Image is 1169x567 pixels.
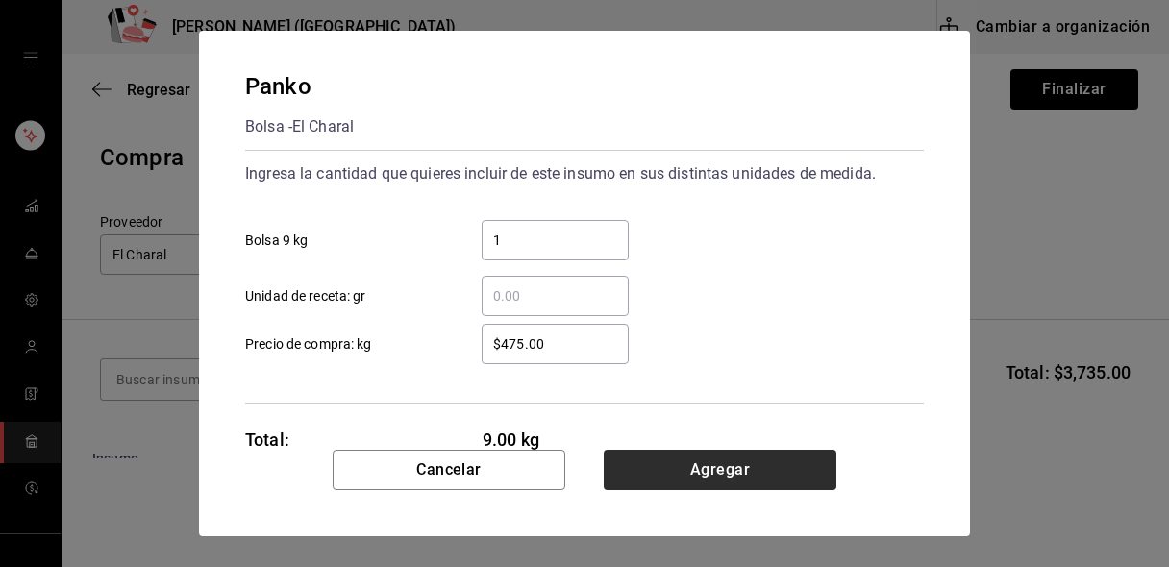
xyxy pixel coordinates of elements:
div: Bolsa - El Charal [245,111,354,142]
span: Unidad de receta: gr [245,286,366,307]
div: Total: [245,427,289,453]
span: Precio de compra: kg [245,334,372,355]
input: Precio de compra: kg [482,333,629,356]
button: Agregar [604,450,836,490]
div: Panko [245,69,354,104]
input: Unidad de receta: gr [482,284,629,308]
button: Cancelar [333,450,565,490]
span: 9.00 kg [483,427,630,453]
div: Ingresa la cantidad que quieres incluir de este insumo en sus distintas unidades de medida. [245,159,924,189]
span: Bolsa 9 kg [245,231,308,251]
input: Bolsa 9 kg [482,229,629,252]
